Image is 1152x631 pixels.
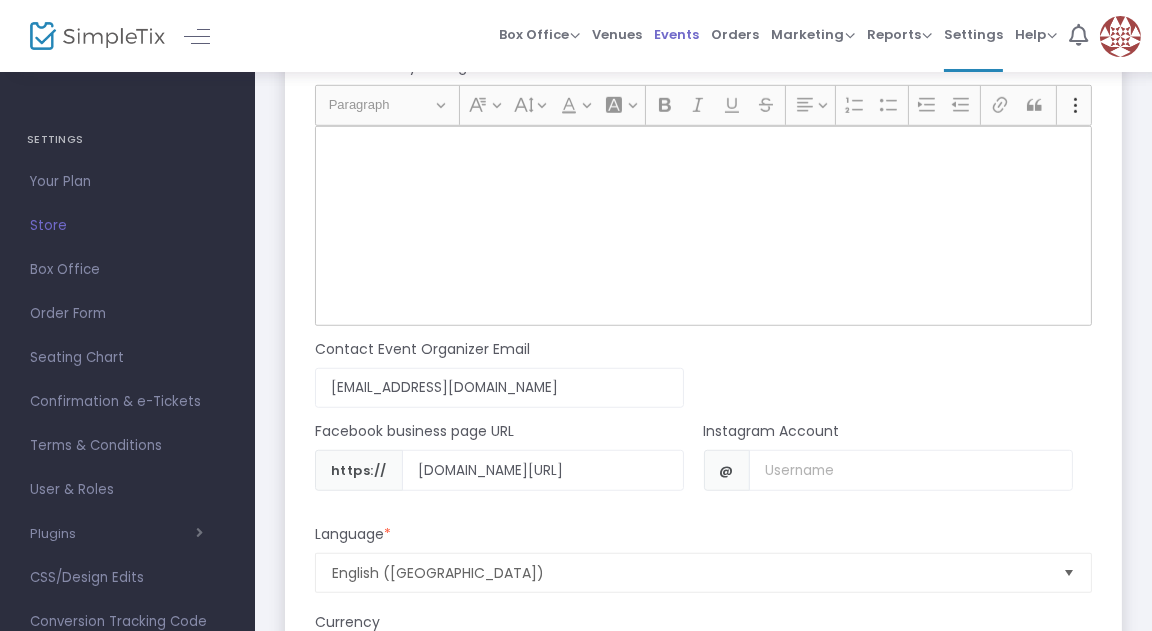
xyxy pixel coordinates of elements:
m-panel-subtitle: Instagram Account [704,421,840,442]
h4: SETTINGS [27,120,228,160]
span: Box Office [499,25,580,44]
span: Confirmation & e-Tickets [30,389,225,415]
span: Terms & Conditions [30,433,225,459]
m-panel-subtitle: Facebook business page URL [315,421,514,442]
input: Username [749,450,1073,491]
span: Settings [944,9,1003,60]
span: Store [30,213,225,239]
input: Username [402,450,684,491]
button: Paragraph [320,90,455,121]
span: CSS/Design Edits [30,565,225,591]
span: @ [704,450,750,491]
div: Rich Text Editor, main [315,126,1092,326]
span: Box Office [30,257,225,283]
span: Paragraph [329,93,433,117]
span: English ([GEOGRAPHIC_DATA]) [332,563,1047,583]
span: Your Plan [30,169,225,195]
button: Select [1055,554,1083,592]
span: https:// [315,450,403,491]
span: Marketing [771,25,855,44]
span: Venues [592,9,642,60]
input: Enter Email [315,368,684,409]
div: Editor toolbar [315,85,1092,125]
m-panel-subtitle: Contact Event Organizer Email [315,339,530,360]
span: Order Form [30,301,225,327]
span: Help [1015,25,1057,44]
span: Reports [867,25,932,44]
button: Plugins [30,526,203,542]
span: Events [654,9,699,60]
m-panel-subtitle: Language [315,524,391,545]
span: Seating Chart [30,345,225,371]
span: Orders [711,9,759,60]
span: User & Roles [30,477,225,503]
